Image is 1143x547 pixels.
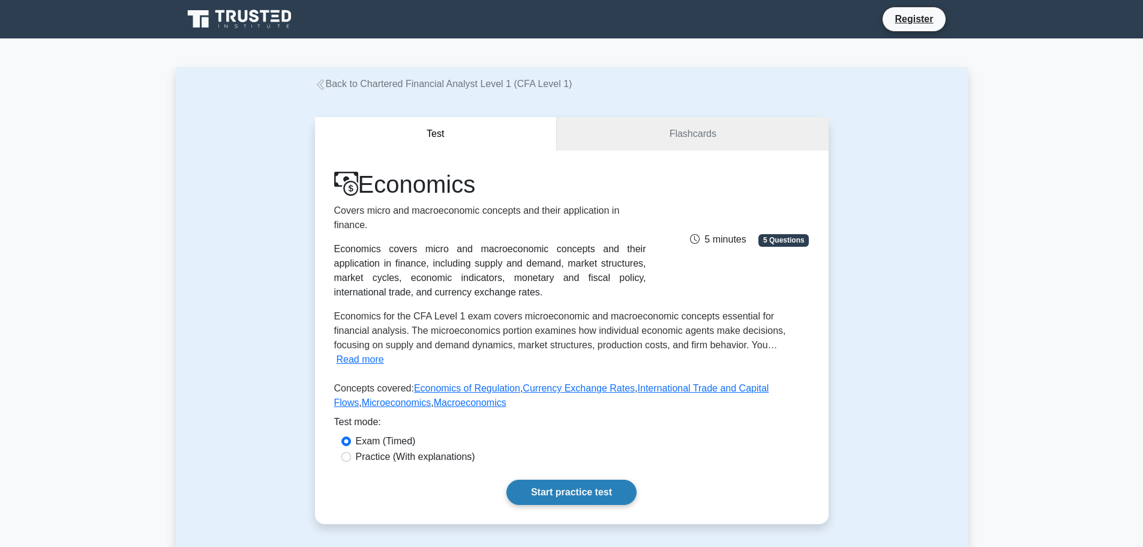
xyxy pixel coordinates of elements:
a: Economics of Regulation [414,383,520,393]
span: 5 minutes [690,234,746,244]
a: Back to Chartered Financial Analyst Level 1 (CFA Level 1) [315,79,572,89]
a: Macroeconomics [434,397,506,408]
a: Currency Exchange Rates [523,383,635,393]
span: 5 Questions [758,234,809,246]
a: Register [887,11,940,26]
a: Microeconomics [362,397,431,408]
p: Covers micro and macroeconomic concepts and their application in finance. [334,204,646,232]
h1: Economics [334,170,646,199]
div: Economics covers micro and macroeconomic concepts and their application in finance, including sup... [334,242,646,300]
a: Start practice test [506,480,637,505]
button: Test [315,117,557,151]
button: Read more [337,352,384,367]
span: Economics for the CFA Level 1 exam covers microeconomic and macroeconomic concepts essential for ... [334,311,786,350]
div: Test mode: [334,415,809,434]
a: Flashcards [557,117,828,151]
p: Concepts covered: , , , , [334,381,809,415]
label: Practice (With explanations) [356,450,475,464]
label: Exam (Timed) [356,434,416,449]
